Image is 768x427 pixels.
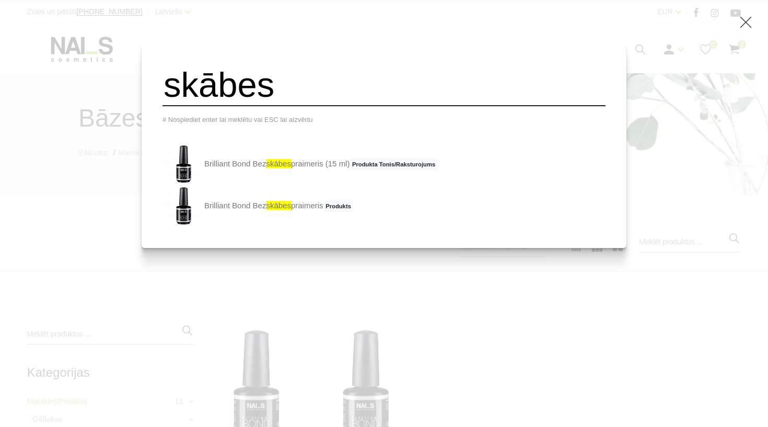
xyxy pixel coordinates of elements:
span: skābes [266,159,291,168]
span: Produkta Tonis/Raksturojums [350,158,437,171]
span: # Nospiediet enter lai meklētu vai ESC lai aizvērtu [162,116,313,123]
span: skābes [266,201,291,210]
img: Bezskābes saķeres kārta nagiem. Skābi nesaturošs līdzeklis, kas nodrošina lielisku dabīgā naga sa... [162,143,204,185]
a: Brilliant Bond BezskābespraimerisProdukts [162,185,353,227]
span: Produkts [323,200,354,212]
a: Brilliant Bond Bezskābespraimeris (15 ml)Produkta Tonis/Raksturojums [162,143,438,185]
input: Meklēt produktus ... [162,64,606,106]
